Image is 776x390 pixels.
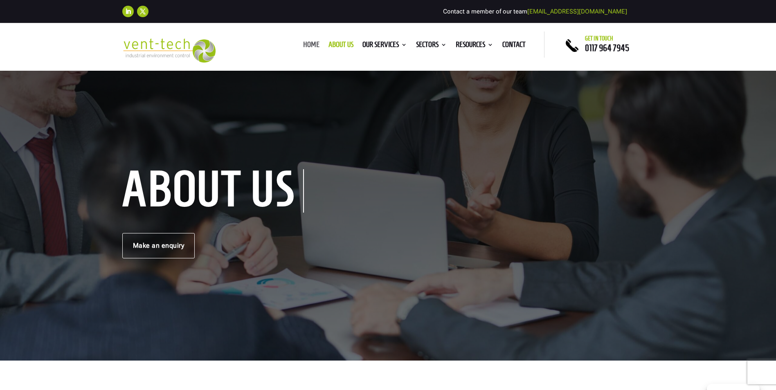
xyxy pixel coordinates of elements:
[362,42,407,51] a: Our Services
[328,42,353,51] a: About us
[122,38,216,63] img: 2023-09-27T08_35_16.549ZVENT-TECH---Clear-background
[137,6,148,17] a: Follow on X
[527,8,627,15] a: [EMAIL_ADDRESS][DOMAIN_NAME]
[122,6,134,17] a: Follow on LinkedIn
[416,42,447,51] a: Sectors
[443,8,627,15] span: Contact a member of our team
[585,35,613,42] span: Get in touch
[585,43,629,53] a: 0117 964 7945
[122,169,304,213] h1: About us
[122,233,195,258] a: Make an enquiry
[303,42,319,51] a: Home
[502,42,526,51] a: Contact
[456,42,493,51] a: Resources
